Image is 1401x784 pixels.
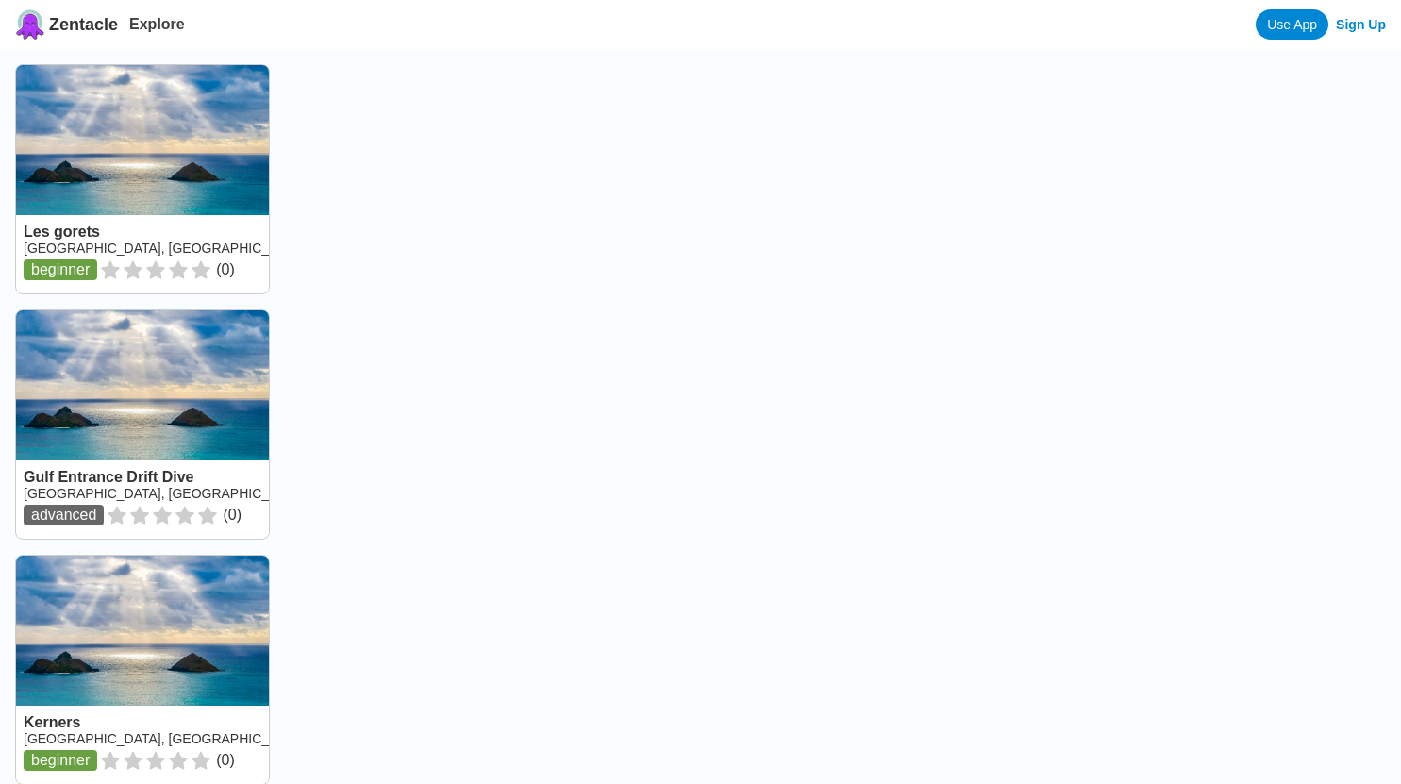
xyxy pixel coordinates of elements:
a: [GEOGRAPHIC_DATA], [GEOGRAPHIC_DATA] [GEOGRAPHIC_DATA], [GEOGRAPHIC_DATA] [24,486,592,501]
a: Explore [129,16,185,32]
img: Zentacle logo [15,9,45,40]
a: Zentacle logoZentacle [15,9,118,40]
a: Sign Up [1336,17,1386,32]
a: Use App [1256,9,1328,40]
a: [GEOGRAPHIC_DATA], [GEOGRAPHIC_DATA] [GEOGRAPHIC_DATA], [GEOGRAPHIC_DATA] [24,731,592,746]
span: Zentacle [49,15,118,35]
